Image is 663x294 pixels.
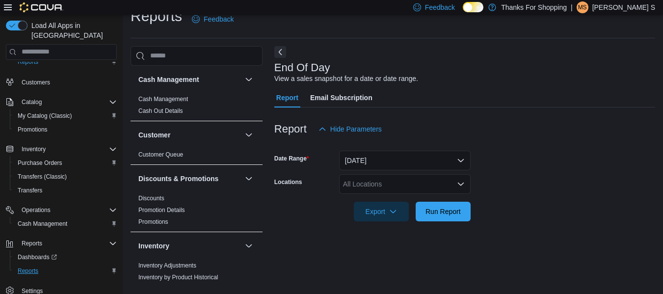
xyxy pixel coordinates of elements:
button: Inventory [138,241,241,251]
span: Cash Management [14,218,117,230]
div: Meade S [577,1,588,13]
span: Feedback [204,14,234,24]
span: Operations [22,206,51,214]
h1: Reports [131,6,182,26]
button: Customer [243,129,255,141]
a: Purchase Orders [14,157,66,169]
a: Cash Management [138,96,188,103]
span: Load All Apps in [GEOGRAPHIC_DATA] [27,21,117,40]
a: Promotion Details [138,207,185,214]
button: My Catalog (Classic) [10,109,121,123]
button: Catalog [2,95,121,109]
a: Transfers [14,185,46,196]
span: Purchase Orders [18,159,62,167]
input: Dark Mode [463,2,483,12]
span: Email Subscription [310,88,372,107]
button: Hide Parameters [315,119,386,139]
span: Transfers [18,187,42,194]
button: Inventory [243,240,255,252]
button: Cash Management [10,217,121,231]
a: Reports [14,56,42,68]
span: Inventory On Hand by Package [138,285,220,293]
button: Purchase Orders [10,156,121,170]
span: Customers [18,76,117,88]
button: Open list of options [457,180,465,188]
button: Operations [2,203,121,217]
a: Inventory On Hand by Package [138,286,220,293]
span: Dashboards [18,253,57,261]
span: Transfers (Classic) [18,173,67,181]
a: Promotions [138,218,168,225]
span: Catalog [22,98,42,106]
span: Reports [18,58,38,66]
button: Catalog [18,96,46,108]
button: Reports [10,264,121,278]
button: Discounts & Promotions [243,173,255,185]
span: Hide Parameters [330,124,382,134]
label: Date Range [274,155,309,162]
a: Promotions [14,124,52,135]
span: Purchase Orders [14,157,117,169]
span: Reports [18,267,38,275]
span: Inventory [18,143,117,155]
span: Promotions [138,218,168,226]
span: Promotions [14,124,117,135]
span: Customers [22,79,50,86]
button: Export [354,202,409,221]
div: Discounts & Promotions [131,192,263,232]
button: Cash Management [243,74,255,85]
span: Operations [18,204,117,216]
span: Dashboards [14,251,117,263]
h3: End Of Day [274,62,330,74]
span: Transfers (Classic) [14,171,117,183]
img: Cova [20,2,63,12]
button: Transfers [10,184,121,197]
div: View a sales snapshot for a date or date range. [274,74,418,84]
label: Locations [274,178,302,186]
span: Customer Queue [138,151,183,159]
div: Cash Management [131,93,263,121]
a: Cash Management [14,218,71,230]
h3: Discounts & Promotions [138,174,218,184]
span: Reports [14,265,117,277]
button: Transfers (Classic) [10,170,121,184]
span: Feedback [425,2,455,12]
h3: Report [274,123,307,135]
a: Inventory by Product Historical [138,274,218,281]
span: Export [360,202,403,221]
button: Run Report [416,202,471,221]
span: Report [276,88,298,107]
button: Promotions [10,123,121,136]
span: My Catalog (Classic) [14,110,117,122]
p: | [571,1,573,13]
p: Thanks For Shopping [501,1,567,13]
button: Inventory [2,142,121,156]
a: Inventory Adjustments [138,262,196,269]
button: Reports [18,238,46,249]
p: [PERSON_NAME] S [592,1,655,13]
h3: Cash Management [138,75,199,84]
a: Transfers (Classic) [14,171,71,183]
span: Reports [22,240,42,247]
button: Inventory [18,143,50,155]
a: Customer Queue [138,151,183,158]
span: Cash Management [138,95,188,103]
span: Inventory by Product Historical [138,273,218,281]
button: Customers [2,75,121,89]
h3: Customer [138,130,170,140]
a: Dashboards [14,251,61,263]
button: Reports [10,55,121,69]
button: Reports [2,237,121,250]
span: Reports [14,56,117,68]
span: Promotion Details [138,206,185,214]
a: My Catalog (Classic) [14,110,76,122]
span: Reports [18,238,117,249]
div: Customer [131,149,263,164]
span: MS [578,1,587,13]
button: Customer [138,130,241,140]
a: Customers [18,77,54,88]
h3: Inventory [138,241,169,251]
a: Reports [14,265,42,277]
span: Run Report [425,207,461,216]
